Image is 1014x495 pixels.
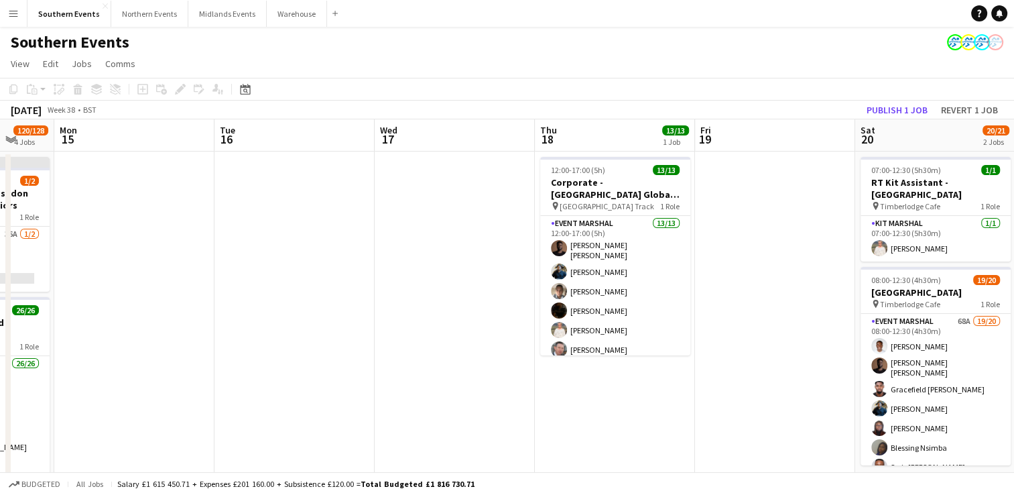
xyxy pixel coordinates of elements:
[947,34,963,50] app-user-avatar: RunThrough Events
[117,479,474,489] div: Salary £1 615 450.71 + Expenses £201 160.00 + Subsistence £120.00 =
[43,58,58,70] span: Edit
[987,34,1003,50] app-user-avatar: RunThrough Events
[111,1,188,27] button: Northern Events
[361,479,474,489] span: Total Budgeted £1 816 730.71
[105,58,135,70] span: Comms
[267,1,327,27] button: Warehouse
[11,103,42,117] div: [DATE]
[7,477,62,492] button: Budgeted
[100,55,141,72] a: Comms
[936,101,1003,119] button: Revert 1 job
[11,32,129,52] h1: Southern Events
[21,480,60,489] span: Budgeted
[38,55,64,72] a: Edit
[11,58,29,70] span: View
[74,479,106,489] span: All jobs
[27,1,111,27] button: Southern Events
[66,55,97,72] a: Jobs
[72,58,92,70] span: Jobs
[188,1,267,27] button: Midlands Events
[960,34,976,50] app-user-avatar: RunThrough Events
[974,34,990,50] app-user-avatar: RunThrough Events
[861,101,933,119] button: Publish 1 job
[5,55,35,72] a: View
[83,105,97,115] div: BST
